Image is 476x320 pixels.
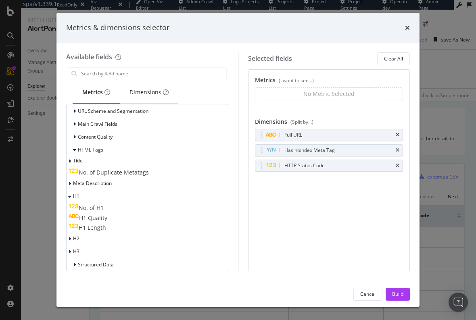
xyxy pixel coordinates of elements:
div: Dimensions [129,88,169,96]
div: Full URL [284,131,302,139]
div: Metrics & dimensions selector [66,23,169,33]
button: Build [386,288,410,301]
span: Title [73,157,83,164]
span: H2 [73,235,79,242]
div: Dimensions [255,118,403,129]
div: times [396,133,399,137]
button: Cancel [353,288,382,301]
span: H3 [73,248,79,255]
div: times [396,163,399,168]
span: No. of Duplicate Metatags [79,168,149,176]
div: Has noindex Meta Tagtimes [255,144,403,156]
span: URL Scheme and Segmentation [78,108,148,114]
input: Search by field name [80,68,226,80]
span: Content Quality [78,133,113,140]
div: (I want to see...) [279,77,314,84]
span: HTML Tags [78,146,103,153]
span: H1 Quality [79,214,107,222]
div: modal [56,13,420,307]
div: Open Intercom Messenger [449,293,468,312]
div: Build [392,291,403,297]
button: Clear All [377,52,410,65]
div: (Split by...) [290,118,313,125]
span: H1 Length [79,224,106,231]
div: Cancel [360,291,376,297]
div: Full URLtimes [255,129,403,141]
div: HTTP Status Codetimes [255,160,403,172]
span: H1 [73,193,79,199]
div: Clear All [384,55,403,62]
div: No Metric Selected [303,90,355,98]
div: Has noindex Meta Tag [284,146,335,154]
div: times [396,148,399,153]
span: Meta Description [73,180,112,187]
div: Selected fields [248,54,292,63]
span: Structured Data [78,261,114,268]
div: Metrics [82,88,110,96]
div: HTTP Status Code [284,162,325,170]
div: Metrics [255,76,403,87]
div: times [405,23,410,33]
span: No. of H1 [79,204,104,212]
span: Main Crawl Fields [78,121,117,127]
div: Available fields [66,52,112,61]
